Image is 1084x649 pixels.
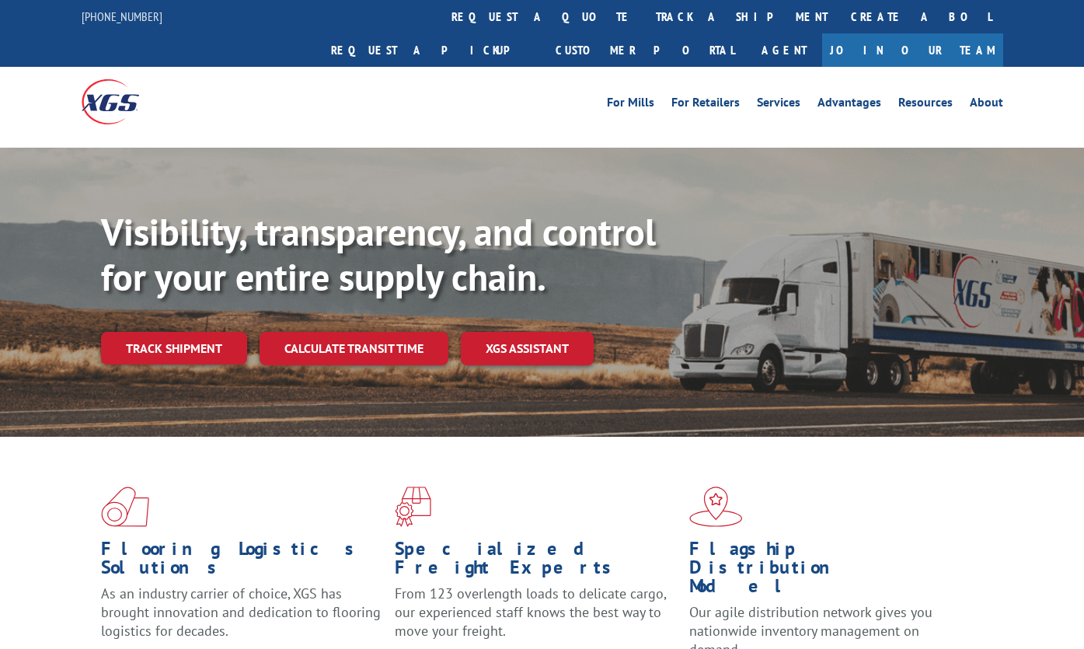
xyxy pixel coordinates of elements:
a: Request a pickup [319,33,544,67]
a: About [970,96,1003,113]
a: Services [757,96,800,113]
a: Calculate transit time [260,332,448,365]
img: xgs-icon-focused-on-flooring-red [395,487,431,527]
h1: Specialized Freight Experts [395,539,677,584]
a: Agent [746,33,822,67]
a: Advantages [817,96,881,113]
h1: Flooring Logistics Solutions [101,539,383,584]
h1: Flagship Distribution Model [689,539,971,603]
img: xgs-icon-total-supply-chain-intelligence-red [101,487,149,527]
a: Track shipment [101,332,247,365]
span: As an industry carrier of choice, XGS has brought innovation and dedication to flooring logistics... [101,584,381,640]
a: XGS ASSISTANT [461,332,594,365]
a: Customer Portal [544,33,746,67]
img: xgs-icon-flagship-distribution-model-red [689,487,743,527]
a: For Retailers [671,96,740,113]
b: Visibility, transparency, and control for your entire supply chain. [101,208,656,301]
a: Resources [898,96,953,113]
a: Join Our Team [822,33,1003,67]
a: For Mills [607,96,654,113]
a: [PHONE_NUMBER] [82,9,162,24]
